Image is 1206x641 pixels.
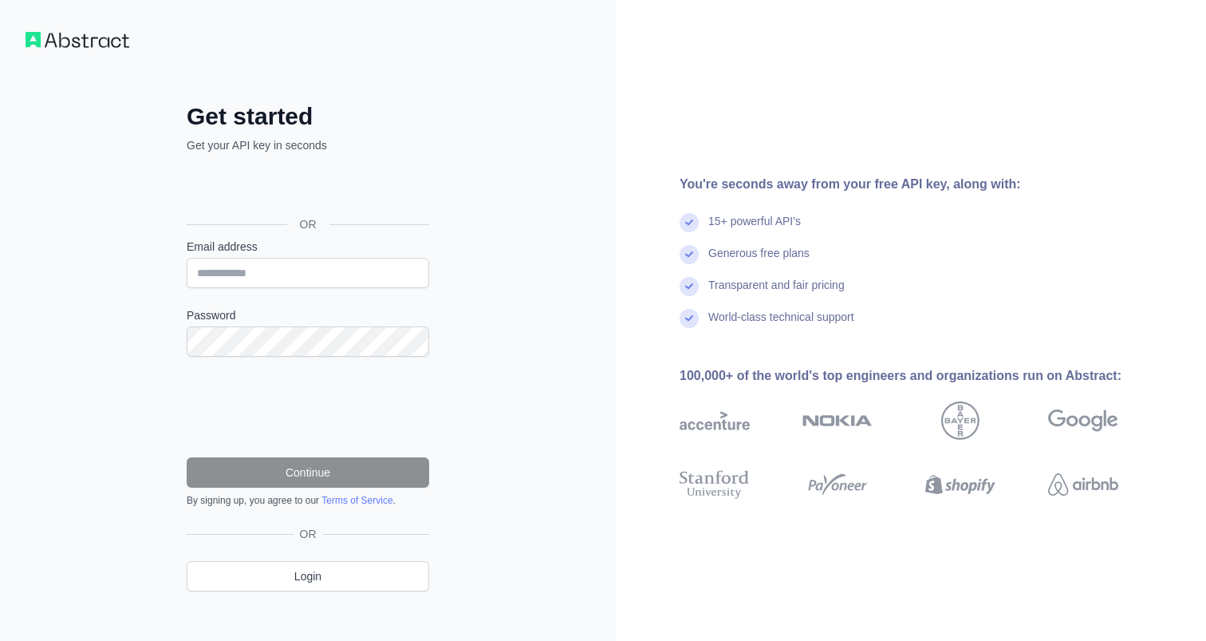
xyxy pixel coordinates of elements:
img: check mark [680,245,699,264]
h2: Get started [187,102,429,131]
div: 100,000+ of the world's top engineers and organizations run on Abstract: [680,366,1169,386]
img: airbnb [1048,467,1118,502]
div: By signing up, you agree to our . [187,494,429,507]
iframe: reCAPTCHA [187,376,429,438]
img: check mark [680,277,699,296]
div: World-class technical support [708,309,854,341]
label: Password [187,307,429,323]
img: payoneer [802,467,873,502]
div: 15+ powerful API's [708,213,801,245]
img: check mark [680,213,699,232]
img: accenture [680,402,750,440]
label: Email address [187,239,429,255]
img: nokia [802,402,873,440]
div: Generous free plans [708,245,810,277]
div: Transparent and fair pricing [708,277,845,309]
img: bayer [941,402,979,440]
iframe: Sign in with Google Button [179,171,434,206]
img: google [1048,402,1118,440]
img: shopify [925,467,995,502]
a: Login [187,561,429,592]
span: OR [287,216,329,232]
div: You're seconds away from your free API key, along with: [680,175,1169,194]
img: Workflow [26,32,129,48]
button: Continue [187,457,429,488]
a: Terms of Service [321,495,392,506]
img: check mark [680,309,699,328]
img: stanford university [680,467,750,502]
p: Get your API key in seconds [187,137,429,153]
span: OR [294,526,323,542]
